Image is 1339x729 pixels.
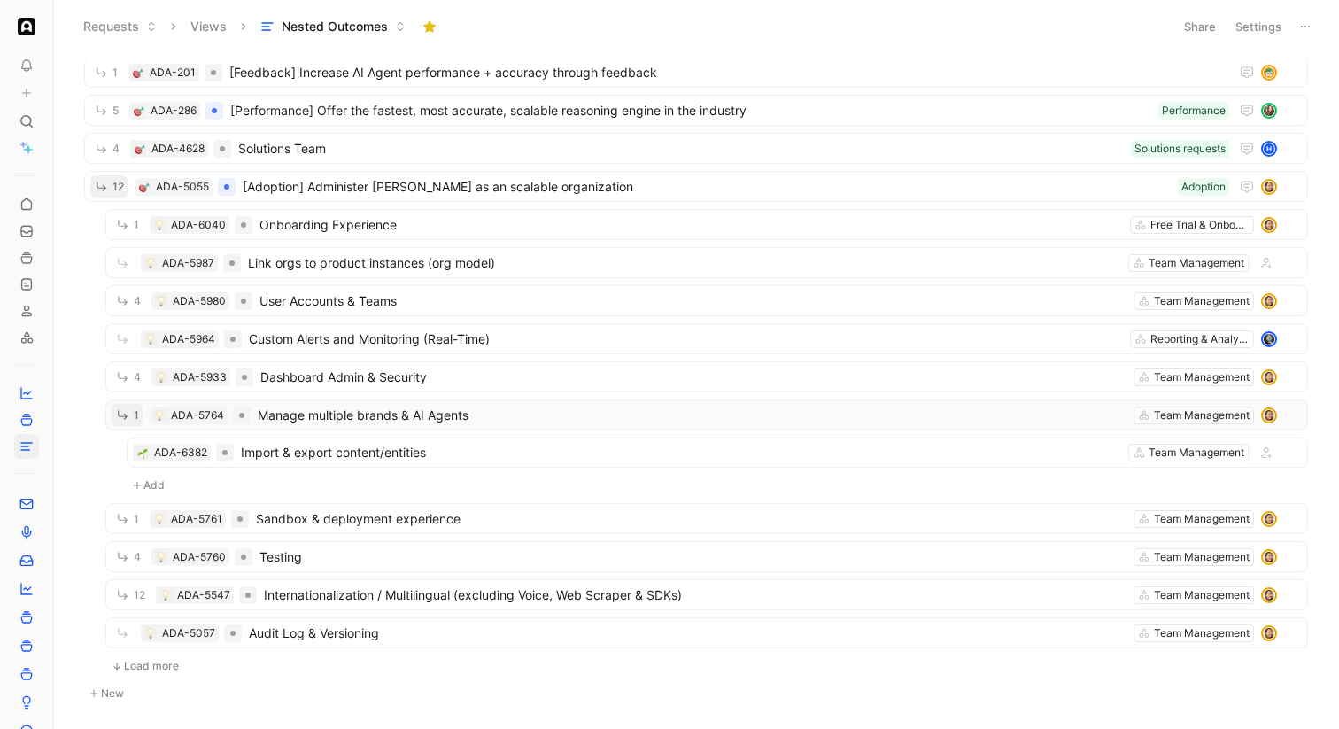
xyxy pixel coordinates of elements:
img: 💡 [156,372,166,383]
span: Onboarding Experience [259,214,1123,236]
img: 💡 [156,552,166,562]
button: New [82,683,1310,704]
button: 🎯 [133,105,145,117]
img: 💡 [154,410,165,421]
a: 4💡ADA-5933Dashboard Admin & SecurityTeam Managementavatar [105,361,1308,392]
div: ADA-5987 [162,254,214,272]
img: 💡 [145,258,156,268]
div: ADA-5547 [177,586,230,604]
img: 🎯 [133,67,143,78]
span: 1 [134,514,139,524]
a: 💡ADA-5987Link orgs to product instances (org model)Team Management [105,247,1308,278]
button: Settings [1227,14,1289,39]
div: Add [105,399,1308,496]
div: H [1263,143,1275,155]
button: 🎯 [138,181,151,193]
span: Manage multiple brands & AI Agents [258,405,1126,426]
div: ADA-5764 [171,407,224,424]
button: 1 [112,508,143,530]
button: 🌱 [136,446,149,459]
button: 🎯 [132,66,144,79]
button: 💡 [155,551,167,563]
a: 🌱ADA-6382Import & export content/entitiesTeam Management [127,438,1308,468]
div: Adoption [1181,178,1226,196]
div: ADA-5760 [173,548,226,566]
span: Custom Alerts and Monitoring (Real-Time) [249,329,1123,350]
span: User Accounts & Teams [259,291,1126,312]
a: 5🎯ADA-286[Performance] Offer the fastest, most accurate, scalable reasoning engine in the industr... [84,95,1308,126]
img: 🎯 [139,182,150,192]
div: ADA-5980 [173,292,226,310]
div: Team Management [1149,444,1244,461]
img: avatar [1263,295,1275,307]
span: 12 [112,182,124,192]
div: Team Management [1154,292,1250,310]
img: avatar [1263,371,1275,384]
img: 🌱 [137,448,148,459]
span: Audit Log & Versioning [249,623,1126,644]
button: 1 [112,404,143,426]
img: 💡 [154,220,165,230]
div: 💡 [144,257,157,269]
img: avatar [1263,105,1275,117]
div: Team Management [1154,548,1250,566]
a: 12🎯ADA-5055[Adoption] Administer [PERSON_NAME] as an scalable organizationAdoptionavatar [84,171,1308,202]
button: 💡 [153,513,166,525]
button: Nested Outcomes [252,13,414,40]
span: 1 [134,410,139,421]
button: 1 [90,61,121,83]
img: avatar [1263,627,1275,640]
span: 4 [134,372,141,383]
button: 12 [112,584,149,606]
div: ADA-201 [150,64,196,81]
span: Testing [259,547,1126,568]
img: 💡 [156,296,166,306]
span: Link orgs to product instances (org model) [248,252,1121,274]
img: avatar [1263,513,1275,525]
div: Team Management [1154,510,1250,528]
img: 💡 [154,514,165,524]
button: 4 [112,546,144,568]
div: Team Management [1154,407,1250,424]
span: Internationalization / Multilingual (excluding Voice, Web Scraper & SDKs) [264,585,1126,606]
button: 💡 [155,295,167,307]
div: 💡 [159,589,172,601]
span: 4 [134,296,141,306]
span: Solutions Team [238,138,1124,159]
img: avatar [1263,333,1275,345]
span: 12 [134,590,145,601]
a: 4🎯ADA-4628Solutions TeamSolutions requestsH [84,133,1308,164]
div: ADA-5055 [156,178,209,196]
img: avatar [1263,589,1275,601]
button: 💡 [155,371,167,384]
div: Team Management [1149,254,1244,272]
div: ADA-6040 [171,216,226,234]
div: 💡 [144,333,157,345]
img: avatar [1263,219,1275,231]
div: Solutions requests [1134,140,1226,158]
div: 🎯 [134,143,146,155]
a: 1🎯ADA-201[Feedback] Increase AI Agent performance + accuracy through feedbackavatar [84,57,1308,88]
button: Views [182,13,235,40]
span: 4 [112,143,120,154]
button: 4 [112,366,144,388]
img: 💡 [160,590,171,601]
div: 💡 [144,627,157,640]
li: AddLoad more [84,171,1308,677]
a: 💡ADA-5964Custom Alerts and Monitoring (Real-Time)Reporting & Analyticsavatar [105,323,1308,354]
div: ADA-5761 [171,510,222,528]
button: Load more [105,655,185,677]
button: Share [1176,14,1224,39]
img: avatar [1263,181,1275,193]
a: 4💡ADA-5760TestingTeam Managementavatar [105,541,1308,572]
button: 4 [90,137,123,159]
span: [Performance] Offer the fastest, most accurate, scalable reasoning engine in the industry [230,100,1151,121]
button: Requests [75,13,165,40]
span: [Feedback] Increase AI Agent performance + accuracy through feedback [229,62,1229,83]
